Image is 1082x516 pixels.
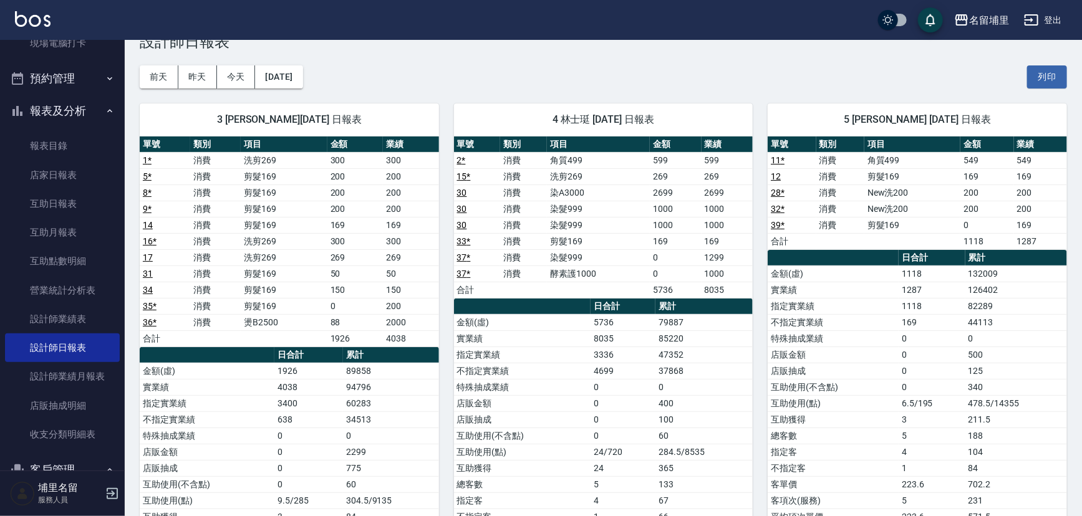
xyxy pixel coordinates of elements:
td: 剪髮169 [241,298,327,314]
a: 報表目錄 [5,131,120,160]
span: 3 [PERSON_NAME][DATE] 日報表 [155,113,424,126]
td: 剪髮169 [241,201,327,217]
td: 金額(虛) [768,265,899,282]
a: 設計師業績表 [5,305,120,333]
td: 剪髮169 [864,217,960,233]
td: 店販金額 [140,444,274,460]
td: 0 [274,460,343,476]
td: 60 [343,476,439,492]
td: 2000 [383,314,439,330]
td: 0 [591,395,655,411]
td: 0 [899,379,965,395]
td: 44113 [965,314,1067,330]
td: 133 [655,476,753,492]
td: 消費 [500,168,547,184]
td: 599 [650,152,702,168]
td: 不指定實業績 [140,411,274,428]
td: 188 [965,428,1067,444]
td: 100 [655,411,753,428]
td: 不指定實業績 [454,363,591,379]
button: 名留埔里 [949,7,1014,33]
td: 消費 [190,265,241,282]
a: 收支分類明細表 [5,420,120,449]
button: 今天 [217,65,256,88]
td: 店販抽成 [454,411,591,428]
td: 269 [327,249,383,265]
td: 599 [702,152,753,168]
span: 4 林士珽 [DATE] 日報表 [469,113,738,126]
td: 特殊抽成業績 [454,379,591,395]
td: 洗剪269 [241,152,327,168]
td: 消費 [190,298,241,314]
td: 8035 [702,282,753,298]
td: 223.6 [899,476,965,492]
td: 指定客 [768,444,899,460]
td: 2699 [650,184,702,201]
td: 3 [899,411,965,428]
th: 類別 [816,136,864,153]
td: 231 [965,492,1067,509]
td: 互助獲得 [454,460,591,476]
img: Logo [15,11,51,27]
td: 染髮999 [547,217,650,233]
td: 47352 [655,346,753,363]
a: 34 [143,285,153,295]
td: 互助使用(點) [140,492,274,509]
td: 剪髮169 [241,282,327,298]
button: save [918,7,943,32]
td: 消費 [190,314,241,330]
td: 消費 [816,168,864,184]
td: 4038 [383,330,439,346]
td: 店販抽成 [140,460,274,476]
a: 12 [771,171,781,181]
td: 300 [383,152,439,168]
th: 單號 [454,136,501,153]
td: 消費 [190,282,241,298]
td: 200 [327,168,383,184]
a: 30 [457,204,467,214]
td: 客項次(服務) [768,492,899,509]
td: 消費 [500,217,547,233]
td: 5736 [650,282,702,298]
button: 前天 [140,65,178,88]
td: 剪髮169 [547,233,650,249]
td: 染髮999 [547,201,650,217]
td: 5 [899,492,965,509]
td: 3400 [274,395,343,411]
td: 0 [274,428,343,444]
td: 0 [327,298,383,314]
a: 17 [143,252,153,262]
td: 300 [327,152,383,168]
td: 染髮999 [547,249,650,265]
td: 0 [965,330,1067,346]
a: 店販抽成明細 [5,391,120,420]
td: 實業績 [140,379,274,395]
td: 89858 [343,363,439,379]
th: 累計 [965,250,1067,266]
td: 消費 [190,168,241,184]
td: 8035 [591,330,655,346]
td: 0 [274,444,343,460]
td: 消費 [816,152,864,168]
a: 14 [143,220,153,230]
td: 0 [899,363,965,379]
th: 單號 [768,136,816,153]
button: [DATE] [255,65,302,88]
td: 消費 [190,152,241,168]
td: 169 [383,217,439,233]
td: 169 [702,233,753,249]
th: 項目 [864,136,960,153]
td: 5736 [591,314,655,330]
td: 剪髮169 [241,217,327,233]
td: 店販金額 [454,395,591,411]
td: 指定實業績 [768,298,899,314]
td: 特殊抽成業績 [768,330,899,346]
td: 燙B2500 [241,314,327,330]
a: 設計師業績月報表 [5,362,120,391]
td: 24 [591,460,655,476]
a: 現場電腦打卡 [5,29,120,57]
td: 200 [383,201,439,217]
td: 指定實業績 [454,346,591,363]
td: 300 [327,233,383,249]
td: 0 [650,265,702,282]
